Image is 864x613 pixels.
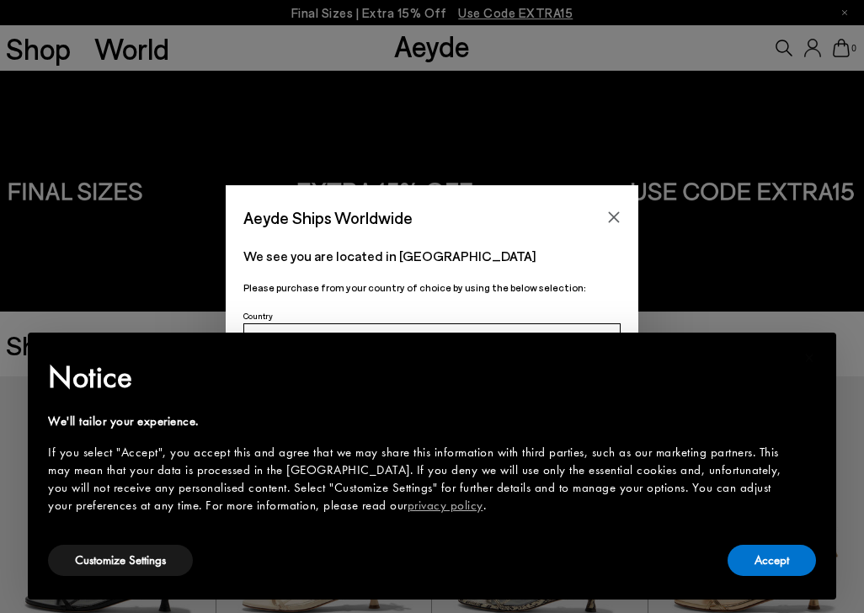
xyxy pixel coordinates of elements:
p: Please purchase from your country of choice by using the below selection: [243,280,621,296]
p: We see you are located in [GEOGRAPHIC_DATA] [243,246,621,266]
span: Aeyde Ships Worldwide [243,203,413,232]
button: Customize Settings [48,545,193,576]
span: Country [243,311,273,321]
button: Close [601,205,627,230]
h2: Notice [48,355,789,399]
div: If you select "Accept", you accept this and agree that we may share this information with third p... [48,444,789,514]
div: We'll tailor your experience. [48,413,789,430]
a: privacy policy [408,497,483,514]
span: × [804,344,815,370]
button: Close this notice [789,338,829,378]
button: Accept [728,545,816,576]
